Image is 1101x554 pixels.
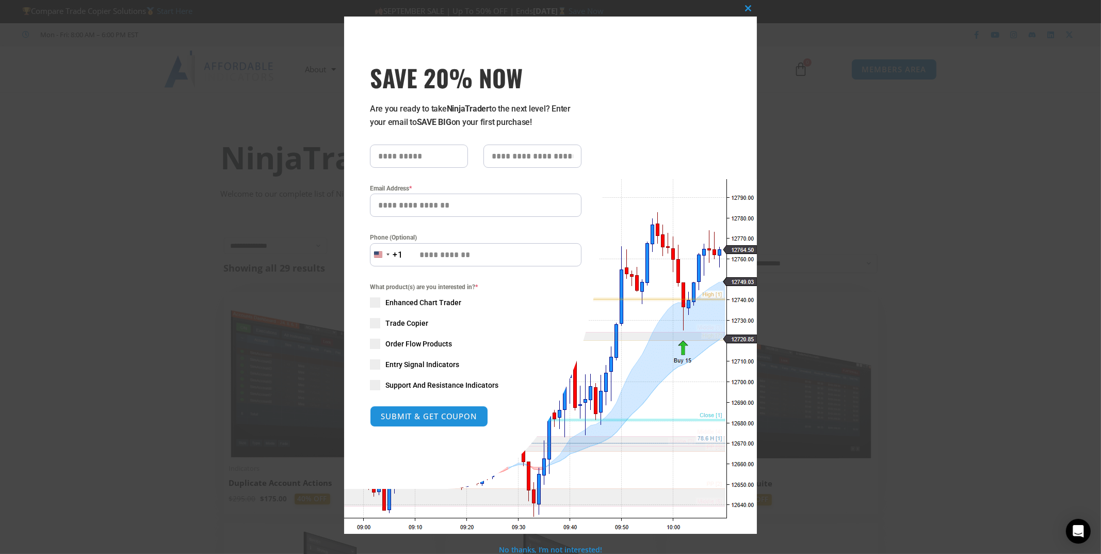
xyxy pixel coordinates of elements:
[370,380,581,390] label: Support And Resistance Indicators
[370,318,581,328] label: Trade Copier
[370,282,581,292] span: What product(s) are you interested in?
[370,63,581,92] h3: SAVE 20% NOW
[370,406,488,427] button: SUBMIT & GET COUPON
[385,318,428,328] span: Trade Copier
[447,104,489,114] strong: NinjaTrader
[385,359,459,370] span: Entry Signal Indicators
[417,117,451,127] strong: SAVE BIG
[385,297,461,308] span: Enhanced Chart Trader
[370,359,581,370] label: Entry Signal Indicators
[370,232,581,243] label: Phone (Optional)
[370,102,581,129] p: Are you ready to take to the next level? Enter your email to on your first purchase!
[370,183,581,194] label: Email Address
[370,339,581,349] label: Order Flow Products
[385,339,452,349] span: Order Flow Products
[370,243,403,266] button: Selected country
[385,380,498,390] span: Support And Resistance Indicators
[393,248,403,262] div: +1
[370,297,581,308] label: Enhanced Chart Trader
[1066,519,1091,544] div: Open Intercom Messenger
